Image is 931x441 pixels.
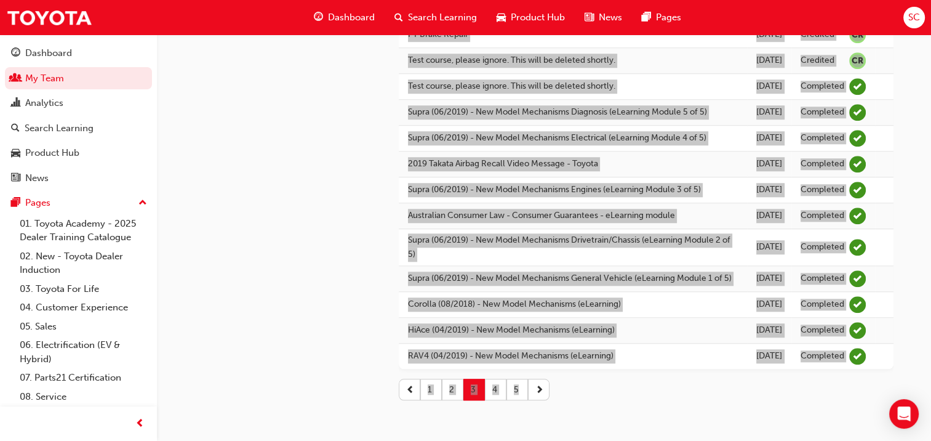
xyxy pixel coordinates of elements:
[849,208,866,224] span: learningRecordVerb_COMPLETE-icon
[801,241,844,253] div: Completed
[849,182,866,198] span: learningRecordVerb_COMPLETE-icon
[511,10,565,25] span: Product Hub
[420,379,442,400] button: 1
[535,383,544,396] span: next-icon
[889,399,919,429] div: Open Intercom Messenger
[408,235,730,259] a: Supra (06/2019) - New Model Mechanisms Drivetrain/Chassis (eLearning Module 2 of 5)
[6,4,92,31] img: Trak
[849,78,866,95] span: learningRecordVerb_COMPLETE-icon
[801,158,844,170] div: Completed
[599,10,622,25] span: News
[408,132,706,143] a: Supra (06/2019) - New Model Mechanisms Electrical (eLearning Module 4 of 5)
[5,42,152,65] a: Dashboard
[463,379,485,400] button: 3
[5,192,152,214] button: Pages
[575,5,632,30] a: news-iconNews
[15,247,152,280] a: 02. New - Toyota Dealer Induction
[849,348,866,365] span: learningRecordVerb_COMPLETE-icon
[849,296,866,313] span: learningRecordVerb_COMPLETE-icon
[11,73,20,84] span: people-icon
[408,210,675,220] a: Australian Consumer Law - Consumer Guarantees - eLearning module
[756,105,782,119] div: Mon Dec 09 2019 00:00:00 GMT+1000 (Australian Eastern Standard Time)
[756,209,782,223] div: Wed Sep 04 2019 00:00:00 GMT+1000 (Australian Eastern Standard Time)
[15,317,152,336] a: 05. Sales
[849,52,866,69] span: null-icon
[15,406,152,425] a: 09. Technical Training
[656,10,681,25] span: Pages
[801,132,844,144] div: Completed
[15,387,152,407] a: 08. Service
[632,5,691,30] a: pages-iconPages
[485,379,506,400] button: 4
[5,39,152,192] button: DashboardMy TeamAnalyticsSearch LearningProduct HubNews
[408,81,615,91] a: Test course, please ignore. This will be deleted shortly.
[11,148,20,159] span: car-icon
[801,29,834,41] div: Credited
[15,280,152,299] a: 03. Toyota For Life
[25,171,49,185] div: News
[328,10,375,25] span: Dashboard
[801,350,844,362] div: Completed
[5,142,152,164] a: Product Hub
[408,350,613,361] a: RAV4 (04/2019) - New Model Mechanisms (eLearning)
[11,98,20,109] span: chart-icon
[756,272,782,286] div: Fri Aug 30 2019 00:00:00 GMT+1000 (Australian Eastern Standard Time)
[756,157,782,171] div: Wed Oct 09 2019 00:00:00 GMT+1000 (Australian Eastern Standard Time)
[849,26,866,43] span: null-icon
[849,104,866,121] span: learningRecordVerb_COMPLETE-icon
[408,10,477,25] span: Search Learning
[408,273,732,283] a: Supra (06/2019) - New Model Mechanisms General Vehicle (eLearning Module 1 of 5)
[25,146,79,160] div: Product Hub
[756,323,782,338] div: Thu May 09 2019 00:00:00 GMT+1000 (Australian Eastern Standard Time)
[801,210,844,222] div: Completed
[25,96,63,110] div: Analytics
[756,240,782,254] div: Wed Sep 04 2019 00:00:00 GMT+1000 (Australian Eastern Standard Time)
[138,195,147,211] span: up-icon
[408,55,615,65] a: Test course, please ignore. This will be deleted shortly.
[801,299,844,310] div: Completed
[385,5,487,30] a: search-iconSearch Learning
[756,54,782,68] div: Tue Jun 09 2020 23:04:13 GMT+1000 (Australian Eastern Standard Time)
[756,131,782,145] div: Fri Dec 06 2019 00:00:00 GMT+1000 (Australian Eastern Standard Time)
[394,10,403,25] span: search-icon
[801,107,844,118] div: Completed
[408,158,598,169] a: 2019 Takata Airbag Recall Video Message - Toyota
[135,416,145,432] span: prev-icon
[25,196,50,210] div: Pages
[5,117,152,140] a: Search Learning
[15,298,152,317] a: 04. Customer Experience
[801,325,844,336] div: Completed
[442,379,463,400] button: 2
[849,156,866,172] span: learningRecordVerb_COMPLETE-icon
[25,46,72,60] div: Dashboard
[399,379,420,400] button: prev-icon
[408,299,621,309] a: Corolla (08/2018) - New Model Mechanisms (eLearning)
[15,336,152,368] a: 06. Electrification (EV & Hybrid)
[15,368,152,387] a: 07. Parts21 Certification
[801,81,844,92] div: Completed
[497,10,506,25] span: car-icon
[801,55,834,67] div: Credited
[5,67,152,90] a: My Team
[528,379,549,400] button: next-icon
[487,5,575,30] a: car-iconProduct Hub
[801,184,844,196] div: Completed
[408,184,701,195] a: Supra (06/2019) - New Model Mechanisms Engines (eLearning Module 3 of 5)
[11,173,20,184] span: news-icon
[801,273,844,285] div: Completed
[756,297,782,312] div: Tue May 21 2019 00:00:00 GMT+1000 (Australian Eastern Standard Time)
[756,28,782,42] div: Tue Jun 09 2020 23:04:13 GMT+1000 (Australian Eastern Standard Time)
[756,349,782,363] div: Thu May 09 2019 00:00:00 GMT+1000 (Australian Eastern Standard Time)
[849,322,866,339] span: learningRecordVerb_COMPLETE-icon
[903,7,925,28] button: SC
[642,10,651,25] span: pages-icon
[11,123,20,134] span: search-icon
[11,48,20,59] span: guage-icon
[756,183,782,197] div: Wed Oct 09 2019 00:00:00 GMT+1000 (Australian Eastern Standard Time)
[849,130,866,147] span: learningRecordVerb_COMPLETE-icon
[849,239,866,256] span: learningRecordVerb_COMPLETE-icon
[5,167,152,190] a: News
[908,10,920,25] span: SC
